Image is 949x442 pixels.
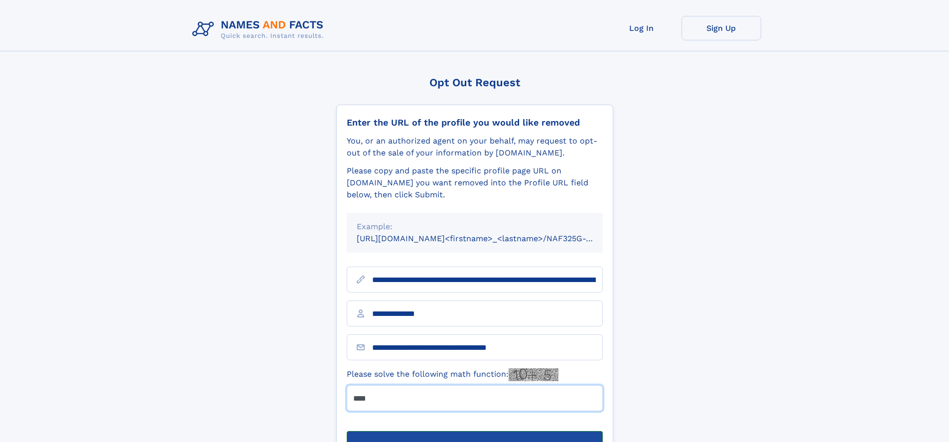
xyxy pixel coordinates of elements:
[347,368,558,381] label: Please solve the following math function:
[681,16,761,40] a: Sign Up
[347,117,603,128] div: Enter the URL of the profile you would like removed
[347,165,603,201] div: Please copy and paste the specific profile page URL on [DOMAIN_NAME] you want removed into the Pr...
[602,16,681,40] a: Log In
[188,16,332,43] img: Logo Names and Facts
[347,135,603,159] div: You, or an authorized agent on your behalf, may request to opt-out of the sale of your informatio...
[336,76,613,89] div: Opt Out Request
[357,234,622,243] small: [URL][DOMAIN_NAME]<firstname>_<lastname>/NAF325G-xxxxxxxx
[357,221,593,233] div: Example:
